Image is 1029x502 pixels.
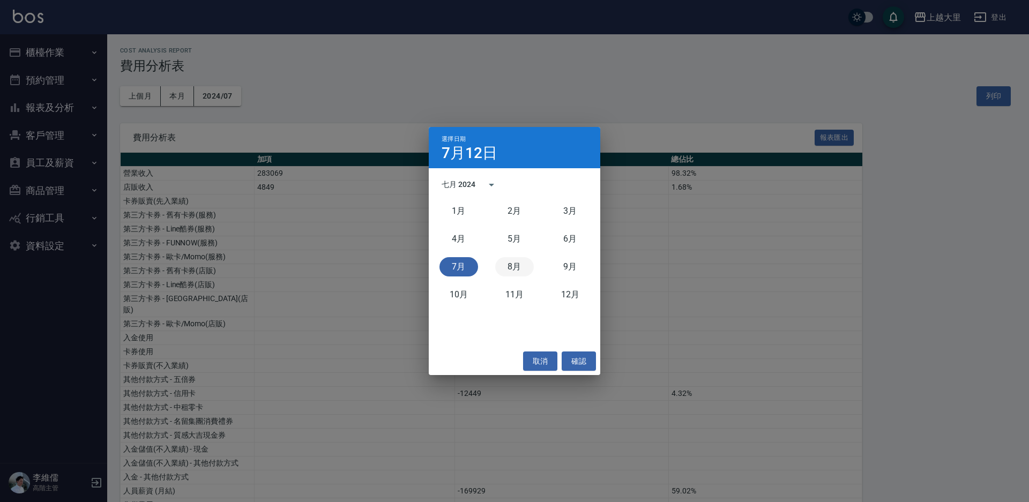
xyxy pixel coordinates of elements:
[551,257,590,276] button: 九月
[439,257,478,276] button: 七月
[479,172,504,198] button: calendar view is open, switch to year view
[551,285,590,304] button: 十二月
[442,136,466,143] span: 選擇日期
[551,201,590,221] button: 三月
[523,351,557,371] button: 取消
[442,147,497,160] h4: 7月12日
[495,201,534,221] button: 二月
[551,229,590,249] button: 六月
[442,179,475,190] div: 七月 2024
[439,229,478,249] button: 四月
[495,229,534,249] button: 五月
[439,285,478,304] button: 十月
[495,285,534,304] button: 十一月
[439,201,478,221] button: 一月
[562,351,596,371] button: 確認
[495,257,534,276] button: 八月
